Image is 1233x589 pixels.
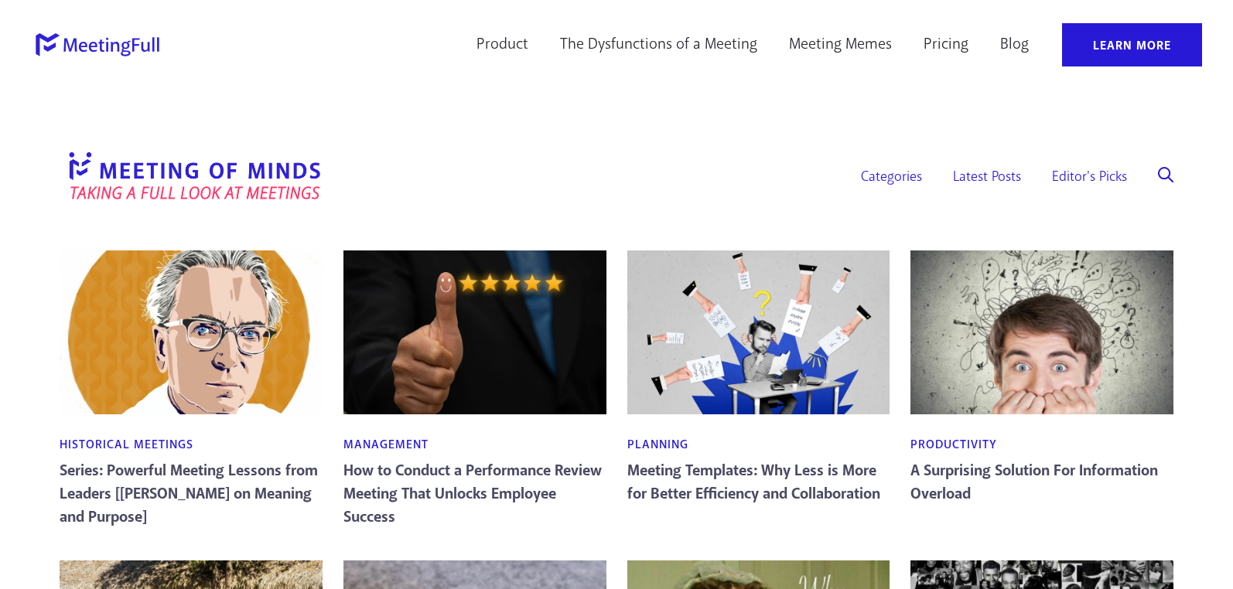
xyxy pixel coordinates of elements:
a: Latest Posts [953,167,1021,188]
a: Categories [861,167,922,188]
a: Pricing [914,23,979,66]
img: Meeting Full Blog [60,151,323,204]
a: Blog [990,23,1039,66]
a: Series: Powerful Meeting Lessons from Leaders [[PERSON_NAME] on Meaning and Purpose] [60,461,318,528]
a: Meeting Memes [779,23,902,66]
a: How to Conduct a Performance Review Meeting That Unlocks Employee Success [343,461,602,528]
a: Meeting Templates: Why Less is More for Better Efficiency and Collaboration [627,461,880,505]
a: Editor's Picks [1052,167,1127,188]
a: Learn More [1062,23,1202,66]
a: Product [466,23,538,66]
a: A Surprising Solution For Information Overload [910,461,1158,505]
a: The Dysfunctions of a Meeting [550,23,767,66]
